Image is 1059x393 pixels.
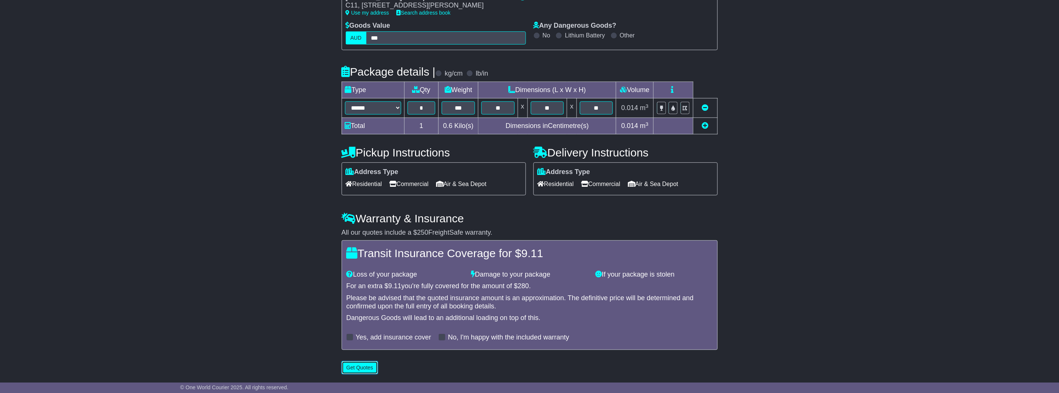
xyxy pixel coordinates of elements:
div: Dangerous Goods will lead to an additional loading on top of this. [347,314,713,322]
div: C11, [STREET_ADDRESS][PERSON_NAME] [346,1,512,10]
label: Goods Value [346,22,390,30]
label: Lithium Battery [565,32,605,39]
a: Add new item [702,122,709,130]
span: 9.11 [388,282,402,290]
td: Volume [616,82,654,98]
label: Other [620,32,635,39]
span: m [640,104,649,112]
td: Kilo(s) [439,118,478,134]
td: Total [342,118,404,134]
span: © One World Courier 2025. All rights reserved. [180,384,288,390]
label: No [543,32,550,39]
button: Get Quotes [342,361,378,374]
sup: 3 [646,103,649,109]
a: Use my address [346,10,389,16]
label: Address Type [538,168,590,176]
span: 0.014 [621,104,638,112]
span: m [640,122,649,130]
td: 1 [404,118,439,134]
td: Dimensions in Centimetre(s) [478,118,616,134]
a: Search address book [397,10,451,16]
div: Loss of your package [343,271,468,279]
h4: Delivery Instructions [533,146,718,159]
div: Please be advised that the quoted insurance amount is an approximation. The definitive price will... [347,294,713,310]
label: No, I'm happy with the included warranty [448,333,569,342]
h4: Package details | [342,65,436,78]
a: Remove this item [702,104,709,112]
span: Residential [538,178,574,190]
td: Type [342,82,404,98]
label: kg/cm [445,70,463,78]
span: Commercial [390,178,429,190]
span: 280 [518,282,529,290]
div: If your package is stolen [592,271,717,279]
td: x [567,98,577,118]
span: 250 [417,229,429,236]
label: AUD [346,31,367,45]
td: Qty [404,82,439,98]
span: Commercial [581,178,620,190]
div: All our quotes include a $ FreightSafe warranty. [342,229,718,237]
sup: 3 [646,121,649,127]
div: For an extra $ you're fully covered for the amount of $ . [347,282,713,290]
span: Residential [346,178,382,190]
label: Any Dangerous Goods? [533,22,617,30]
td: Dimensions (L x W x H) [478,82,616,98]
div: Damage to your package [467,271,592,279]
label: lb/in [476,70,488,78]
span: 0.6 [443,122,453,130]
span: 0.014 [621,122,638,130]
span: Air & Sea Depot [436,178,487,190]
h4: Warranty & Insurance [342,212,718,225]
h4: Transit Insurance Coverage for $ [347,247,713,259]
h4: Pickup Instructions [342,146,526,159]
label: Yes, add insurance cover [356,333,431,342]
td: x [518,98,527,118]
span: Air & Sea Depot [628,178,678,190]
label: Address Type [346,168,399,176]
td: Weight [439,82,478,98]
span: 9.11 [521,247,543,259]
